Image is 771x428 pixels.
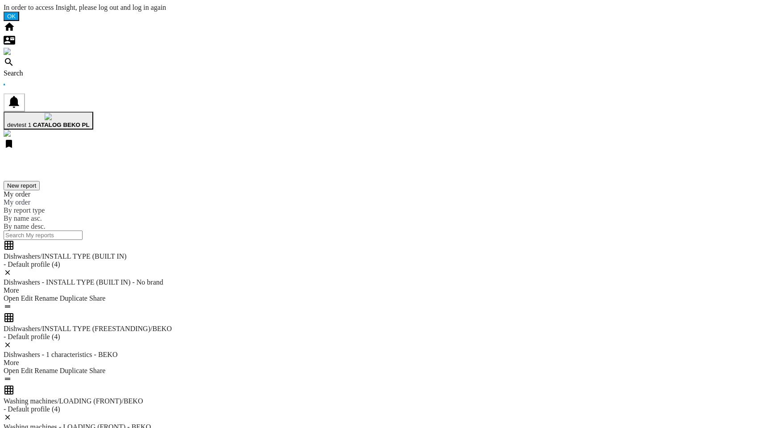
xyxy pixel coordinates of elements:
[4,214,767,222] div: By name asc.
[4,294,19,302] span: Open
[4,181,40,190] button: New report
[4,260,767,269] div: - Default profile (4)
[4,351,767,359] div: Dishwashers - 1 characteristics - BEKO
[4,93,25,112] button: 0 notification
[4,397,767,405] div: Washing machines/LOADING (FRONT)/BEKO
[7,122,31,128] span: devtest 1
[4,240,767,252] div: Price Matrix
[4,190,767,198] div: My order
[4,405,767,413] div: - Default profile (4)
[4,231,83,240] input: Search My reports
[4,4,767,12] div: In order to access Insight, please log out and log in again
[4,286,19,294] span: More
[4,413,767,423] div: Delete
[4,198,767,206] div: My order
[4,278,767,286] div: Dishwashers - INSTALL TYPE (BUILT IN) - No brand
[4,112,93,130] button: devtest 1 CATALOG BEKO PL
[89,367,105,374] span: Share
[34,367,58,374] span: Rename
[4,69,767,77] div: Search
[4,160,767,172] h2: My reports
[4,385,767,397] div: Price Ranking
[4,269,767,278] div: Delete
[4,130,11,137] img: wiser-w-icon-blue.png
[4,48,767,57] div: Alerts
[21,367,33,374] span: Edit
[4,222,767,231] div: By name desc.
[4,130,11,138] a: Open Wiser website
[4,252,767,260] div: Dishwashers/INSTALL TYPE (BUILT IN)
[34,294,58,302] span: Rename
[4,12,19,21] button: OK
[60,294,87,302] span: Duplicate
[4,48,11,55] img: alerts-logo.svg
[4,333,767,341] div: - Default profile (4)
[4,341,767,351] div: Delete
[4,206,767,214] div: By report type
[33,122,90,128] b: CATALOG BEKO PL
[4,367,19,374] span: Open
[21,294,33,302] span: Edit
[89,294,105,302] span: Share
[4,312,767,325] div: Price Matrix
[45,113,52,120] img: profile.jpg
[4,21,767,34] div: Home
[4,359,19,366] span: More
[4,325,767,333] div: Dishwashers/INSTALL TYPE (FREESTANDING)/BEKO
[60,367,87,374] span: Duplicate
[4,34,767,48] div: Contact us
